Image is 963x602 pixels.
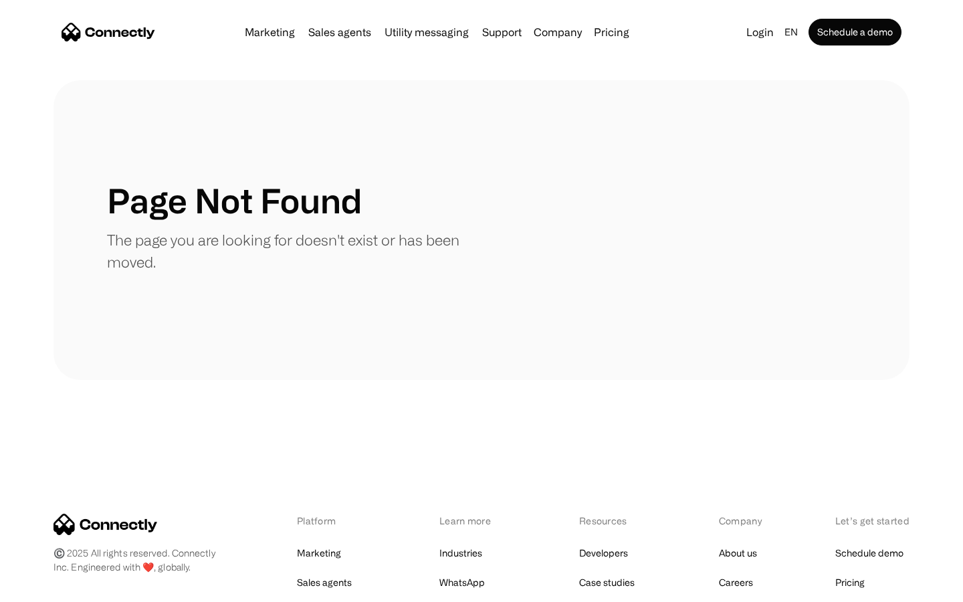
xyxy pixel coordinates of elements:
[297,514,370,528] div: Platform
[579,573,635,592] a: Case studies
[107,181,362,221] h1: Page Not Found
[741,23,779,41] a: Login
[439,544,482,563] a: Industries
[439,514,510,528] div: Learn more
[27,579,80,597] ul: Language list
[477,27,527,37] a: Support
[297,544,341,563] a: Marketing
[107,229,481,273] p: The page you are looking for doesn't exist or has been moved.
[439,573,485,592] a: WhatsApp
[719,573,753,592] a: Careers
[809,19,901,45] a: Schedule a demo
[588,27,635,37] a: Pricing
[379,27,474,37] a: Utility messaging
[303,27,377,37] a: Sales agents
[239,27,300,37] a: Marketing
[579,514,649,528] div: Resources
[719,514,766,528] div: Company
[297,573,352,592] a: Sales agents
[534,23,582,41] div: Company
[835,573,865,592] a: Pricing
[784,23,798,41] div: en
[835,544,903,563] a: Schedule demo
[579,544,628,563] a: Developers
[13,577,80,597] aside: Language selected: English
[719,544,757,563] a: About us
[835,514,909,528] div: Let’s get started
